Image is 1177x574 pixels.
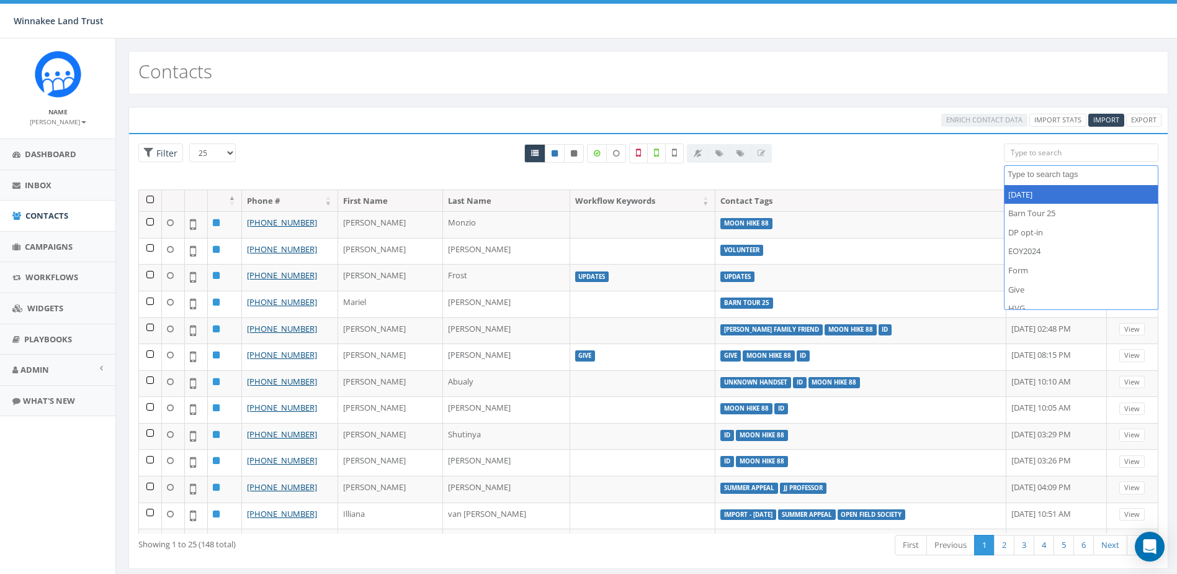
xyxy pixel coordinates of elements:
[1093,535,1127,555] a: Next
[30,117,86,126] small: [PERSON_NAME]
[1119,429,1145,442] a: View
[247,402,317,413] a: [PHONE_NUMBER]
[552,150,558,157] i: This phone number is subscribed and will receive texts.
[242,190,338,212] th: Phone #: activate to sort column ascending
[443,190,570,212] th: Last Name
[247,217,317,228] a: [PHONE_NUMBER]
[974,535,995,555] a: 1
[524,144,545,163] a: All contacts
[1006,317,1107,344] td: [DATE] 02:48 PM
[720,403,772,414] label: Moon Hike 88
[720,509,776,521] label: Import - [DATE]
[570,190,716,212] th: Workflow Keywords: activate to sort column ascending
[743,350,795,362] label: Moon Hike 88
[138,534,553,550] div: Showing 1 to 25 (148 total)
[545,144,565,163] a: Active
[247,296,317,307] a: [PHONE_NUMBER]
[1005,185,1158,204] li: [DATE]
[780,483,826,494] label: JJ Professor
[27,303,63,314] span: Widgets
[443,344,570,370] td: [PERSON_NAME]
[338,264,443,291] td: [PERSON_NAME]
[665,143,684,163] label: Not Validated
[1006,423,1107,450] td: [DATE] 03:29 PM
[247,323,317,334] a: [PHONE_NUMBER]
[443,370,570,397] td: Abualy
[443,238,570,265] td: [PERSON_NAME]
[24,334,72,345] span: Playbooks
[1119,403,1145,416] a: View
[25,210,68,221] span: Contacts
[247,376,317,387] a: [PHONE_NUMBER]
[443,503,570,529] td: van [PERSON_NAME]
[1006,476,1107,503] td: [DATE] 04:09 PM
[715,190,1006,212] th: Contact Tags
[338,317,443,344] td: [PERSON_NAME]
[1006,344,1107,370] td: [DATE] 08:15 PM
[1006,370,1107,397] td: [DATE] 10:10 AM
[338,423,443,450] td: [PERSON_NAME]
[247,508,317,519] a: [PHONE_NUMBER]
[720,430,734,441] label: ID
[571,150,577,157] i: This phone number is unsubscribed and has opted-out of all texts.
[443,291,570,317] td: [PERSON_NAME]
[720,483,778,494] label: Summer Appeal
[1119,349,1145,362] a: View
[1127,535,1158,555] a: Last
[443,476,570,503] td: [PERSON_NAME]
[20,364,49,375] span: Admin
[14,15,104,27] span: Winnakee Land Trust
[338,370,443,397] td: [PERSON_NAME]
[720,324,823,335] label: [PERSON_NAME] Family Friend
[443,396,570,423] td: [PERSON_NAME]
[774,403,788,414] label: ID
[1014,535,1034,555] a: 3
[25,180,51,191] span: Inbox
[443,264,570,291] td: Frost
[338,238,443,265] td: [PERSON_NAME]
[1008,169,1158,180] textarea: Search
[1119,323,1145,336] a: View
[720,456,734,467] label: ID
[1034,535,1054,555] a: 4
[1005,299,1158,318] li: HVG
[138,143,183,163] span: Advance Filter
[25,241,73,252] span: Campaigns
[606,144,626,163] label: Data not Enriched
[926,535,975,555] a: Previous
[825,324,877,335] label: Moon Hike 88
[1119,455,1145,468] a: View
[443,211,570,238] td: Monzio
[720,271,754,283] label: Updates
[1005,204,1158,223] li: Barn Tour 25
[1073,535,1094,555] a: 6
[443,529,570,555] td: [PERSON_NAME]
[720,298,773,309] label: Barn Tour 25
[1119,481,1145,494] a: View
[879,324,892,335] label: ID
[247,270,317,281] a: [PHONE_NUMBER]
[1006,503,1107,529] td: [DATE] 10:51 AM
[1093,115,1119,124] span: CSV files only
[1006,529,1107,555] td: [DATE] 10:51 AM
[1006,396,1107,423] td: [DATE] 10:05 AM
[1054,535,1074,555] a: 5
[720,377,791,388] label: unknown handset
[1135,532,1165,562] div: Open Intercom Messenger
[629,143,648,163] label: Not a Mobile
[1093,115,1119,124] span: Import
[1005,223,1158,242] li: DP opt-in
[1119,508,1145,521] a: View
[575,350,596,362] label: Give
[808,377,861,388] label: Moon Hike 88
[443,423,570,450] td: Shutinya
[338,476,443,503] td: [PERSON_NAME]
[338,503,443,529] td: Illiana
[338,190,443,212] th: First Name
[443,317,570,344] td: [PERSON_NAME]
[1029,114,1086,127] a: Import Stats
[338,344,443,370] td: [PERSON_NAME]
[138,61,212,81] h2: Contacts
[35,51,81,98] img: Rally_Corp_Icon.png
[778,509,836,521] label: Summer Appeal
